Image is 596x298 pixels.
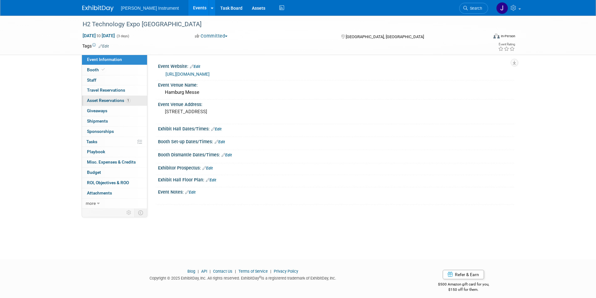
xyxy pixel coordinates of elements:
[196,269,200,274] span: |
[82,5,114,12] img: ExhibitDay
[82,96,147,106] a: Asset Reservations1
[87,159,136,164] span: Misc. Expenses & Credits
[206,178,216,182] a: Edit
[498,43,515,46] div: Event Rating
[82,106,147,116] a: Giveaways
[82,85,147,95] a: Travel Reservations
[213,269,232,274] a: Contact Us
[87,108,107,113] span: Giveaways
[82,116,147,126] a: Shipments
[269,269,273,274] span: |
[82,199,147,209] a: more
[413,287,514,292] div: $150 off for them.
[413,278,514,292] div: $500 Amazon gift card for you,
[493,33,500,38] img: Format-Inperson.png
[346,34,424,39] span: [GEOGRAPHIC_DATA], [GEOGRAPHIC_DATA]
[451,33,516,42] div: Event Format
[215,140,225,144] a: Edit
[87,119,108,124] span: Shipments
[187,269,195,274] a: Blog
[87,67,106,72] span: Booth
[163,88,509,97] div: Hamburg Messe
[165,109,299,114] pre: [STREET_ADDRESS]
[208,269,212,274] span: |
[82,147,147,157] a: Playbook
[86,201,96,206] span: more
[238,269,268,274] a: Terms of Service
[158,124,514,132] div: Exhibit Hall Dates/Times:
[124,209,135,217] td: Personalize Event Tab Strip
[82,33,115,38] span: [DATE] [DATE]
[158,163,514,171] div: Exhibitor Prospectus:
[259,275,261,279] sup: ®
[222,153,232,157] a: Edit
[158,137,514,145] div: Booth Set-up Dates/Times:
[501,34,515,38] div: In-Person
[496,2,508,14] img: Judit Schaller
[190,64,200,69] a: Edit
[82,188,147,198] a: Attachments
[233,269,237,274] span: |
[96,33,102,38] span: to
[82,168,147,178] a: Budget
[158,100,514,108] div: Event Venue Address:
[121,6,179,11] span: [PERSON_NAME] Instrument
[87,88,125,93] span: Travel Reservations
[185,190,196,194] a: Edit
[166,72,210,77] a: [URL][DOMAIN_NAME]
[274,269,298,274] a: Privacy Policy
[87,180,129,185] span: ROI, Objectives & ROO
[80,19,479,30] div: H2 Technology Expo [GEOGRAPHIC_DATA]
[211,127,222,131] a: Edit
[99,44,109,48] a: Edit
[87,98,130,103] span: Asset Reservations
[443,270,484,279] a: Refer & Earn
[82,65,147,75] a: Booth
[126,98,130,103] span: 1
[158,62,514,70] div: Event Website:
[87,57,122,62] span: Event Information
[82,43,109,49] td: Tags
[87,190,112,195] span: Attachments
[202,166,213,170] a: Edit
[134,209,147,217] td: Toggle Event Tabs
[102,68,105,71] i: Booth reservation complete
[86,139,97,144] span: Tasks
[82,157,147,167] a: Misc. Expenses & Credits
[193,33,230,39] button: Committed
[82,127,147,137] a: Sponsorships
[82,274,404,281] div: Copyright © 2025 ExhibitDay, Inc. All rights reserved. ExhibitDay is a registered trademark of Ex...
[82,137,147,147] a: Tasks
[459,3,488,14] a: Search
[116,34,129,38] span: (3 days)
[82,75,147,85] a: Staff
[87,149,105,154] span: Playbook
[82,178,147,188] a: ROI, Objectives & ROO
[158,150,514,158] div: Booth Dismantle Dates/Times:
[468,6,482,11] span: Search
[158,80,514,88] div: Event Venue Name:
[87,129,114,134] span: Sponsorships
[158,187,514,195] div: Event Notes:
[87,170,101,175] span: Budget
[201,269,207,274] a: API
[87,78,96,83] span: Staff
[82,55,147,65] a: Event Information
[158,175,514,183] div: Exhibit Hall Floor Plan:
